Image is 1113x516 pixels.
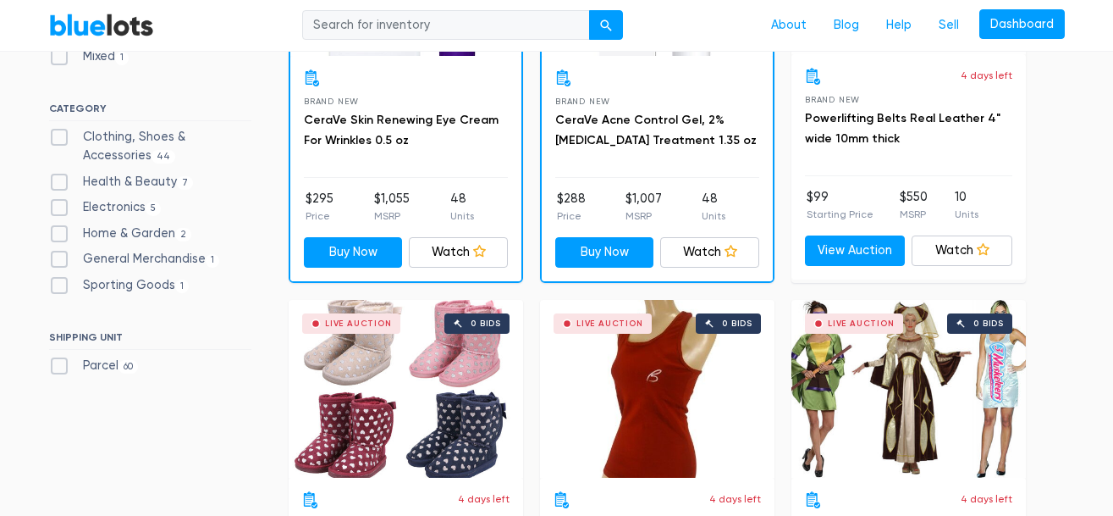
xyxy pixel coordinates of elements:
[49,173,194,191] label: Health & Beauty
[709,491,761,507] p: 4 days left
[49,225,192,243] label: Home & Garden
[576,319,643,328] div: Live Auction
[820,9,873,42] a: Blog
[289,300,523,478] a: Live Auction 0 bids
[49,47,129,66] label: Mixed
[146,202,162,215] span: 5
[206,254,220,268] span: 1
[702,208,725,224] p: Units
[302,10,590,41] input: Search for inventory
[955,188,978,222] li: 10
[660,237,759,268] a: Watch
[625,208,662,224] p: MSRP
[961,68,1012,83] p: 4 days left
[805,111,1000,146] a: Powerlifting Belts Real Leather 4" wide 10mm thick
[557,208,586,224] p: Price
[471,319,501,328] div: 0 bids
[722,319,752,328] div: 0 bids
[873,9,925,42] a: Help
[409,237,508,268] a: Watch
[900,207,928,222] p: MSRP
[555,113,757,147] a: CeraVe Acne Control Gel, 2% [MEDICAL_DATA] Treatment 1.35 oz
[450,208,474,224] p: Units
[115,52,129,65] span: 1
[955,207,978,222] p: Units
[306,190,333,224] li: $295
[555,237,654,268] a: Buy Now
[791,300,1026,478] a: Live Auction 0 bids
[304,113,499,147] a: CeraVe Skin Renewing Eye Cream For Wrinkles 0.5 oz
[979,9,1065,40] a: Dashboard
[49,331,251,350] h6: SHIPPING UNIT
[973,319,1004,328] div: 0 bids
[702,190,725,224] li: 48
[175,228,192,241] span: 2
[807,207,873,222] p: Starting Price
[625,190,662,224] li: $1,007
[374,190,410,224] li: $1,055
[325,319,392,328] div: Live Auction
[961,491,1012,507] p: 4 days left
[177,176,194,190] span: 7
[49,198,162,217] label: Electronics
[49,128,251,164] label: Clothing, Shoes & Accessories
[374,208,410,224] p: MSRP
[807,188,873,222] li: $99
[555,97,610,106] span: Brand New
[458,491,510,507] p: 4 days left
[49,357,139,375] label: Parcel
[450,190,474,224] li: 48
[805,236,906,266] a: View Auction
[306,208,333,224] p: Price
[49,13,154,37] a: BlueLots
[828,319,895,328] div: Live Auction
[49,250,220,269] label: General Merchandise
[304,237,403,268] a: Buy Now
[49,103,251,121] h6: CATEGORY
[925,9,972,42] a: Sell
[912,236,1012,266] a: Watch
[175,280,190,293] span: 1
[304,97,359,106] span: Brand New
[758,9,820,42] a: About
[805,95,860,104] span: Brand New
[49,276,190,295] label: Sporting Goods
[900,188,928,222] li: $550
[118,360,139,374] span: 60
[152,150,176,164] span: 44
[557,190,586,224] li: $288
[540,300,774,478] a: Live Auction 0 bids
